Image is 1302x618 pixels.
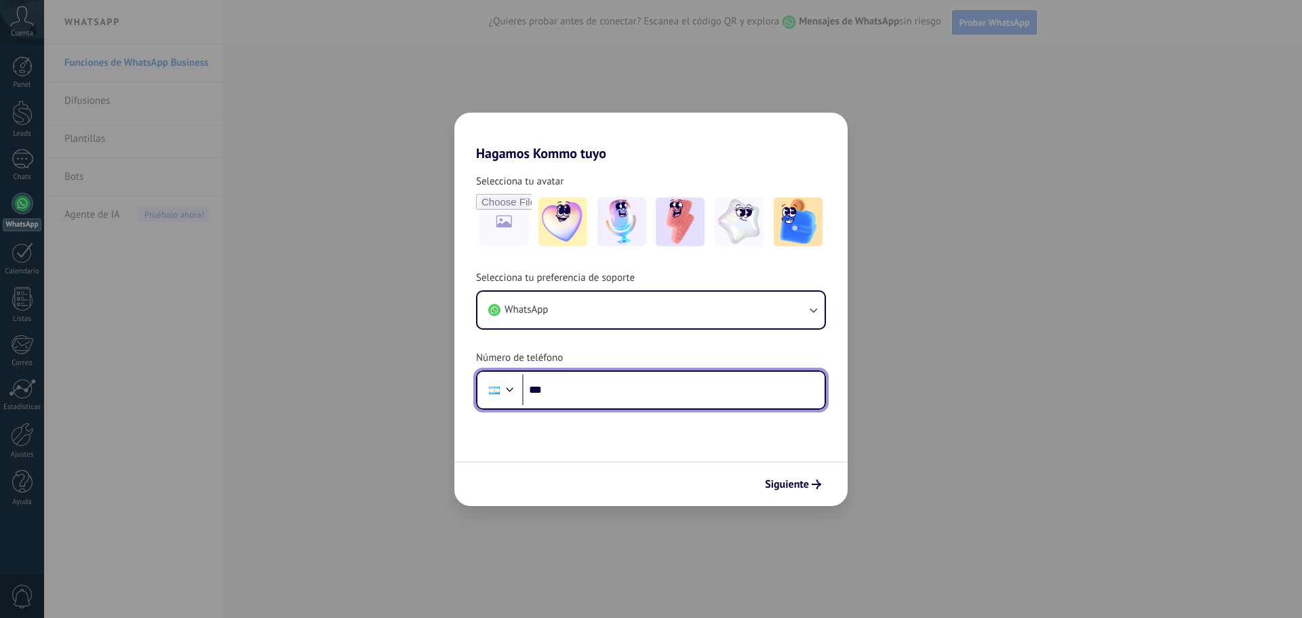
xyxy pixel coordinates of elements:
span: Siguiente [765,480,809,489]
img: -3.jpeg [656,197,705,246]
img: -5.jpeg [774,197,823,246]
img: -1.jpeg [538,197,587,246]
img: -2.jpeg [597,197,646,246]
button: Siguiente [759,473,827,496]
button: WhatsApp [477,292,825,328]
h2: Hagamos Kommo tuyo [454,113,848,161]
img: -4.jpeg [715,197,764,246]
span: Selecciona tu preferencia de soporte [476,271,635,285]
div: Argentina: + 54 [481,376,507,404]
span: Número de teléfono [476,351,563,365]
span: WhatsApp [505,303,548,317]
span: Selecciona tu avatar [476,175,564,189]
